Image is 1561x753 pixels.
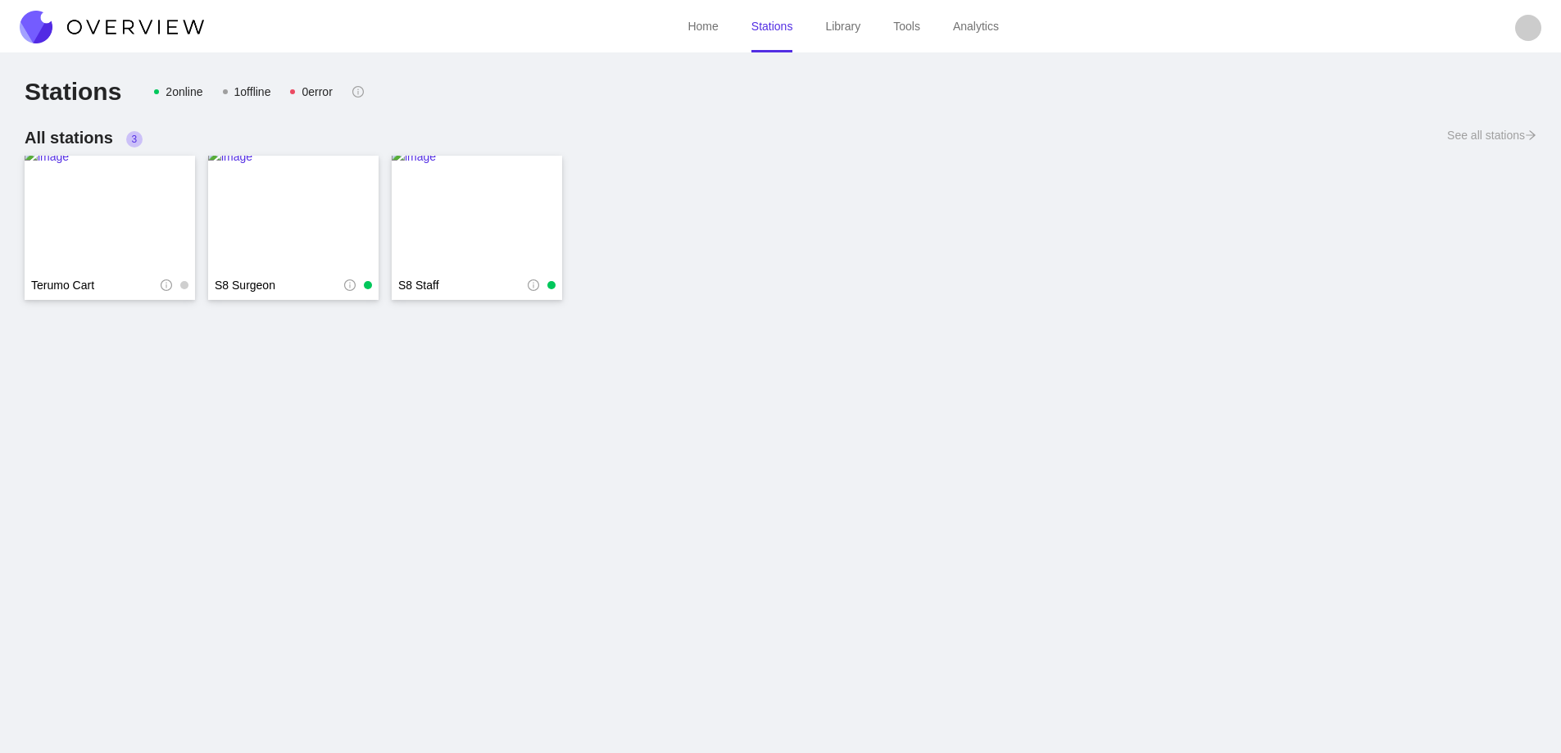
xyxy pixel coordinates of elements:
[25,156,195,270] a: image
[1525,129,1536,141] span: arrow-right
[825,20,860,33] a: Library
[751,20,793,33] a: Stations
[25,126,143,149] h3: All stations
[131,134,137,145] span: 3
[25,147,195,279] img: image
[208,147,379,279] img: image
[687,20,718,33] a: Home
[528,279,539,291] span: info-circle
[126,131,143,147] sup: 3
[953,20,999,33] a: Analytics
[20,11,204,43] img: Overview
[25,77,121,107] h2: Stations
[215,277,344,293] a: S8 Surgeon
[893,20,920,33] a: Tools
[1447,126,1536,156] a: See all stationsarrow-right
[392,156,562,270] a: image
[302,83,332,101] div: 0 error
[234,83,271,101] div: 1 offline
[161,279,172,291] span: info-circle
[166,83,202,101] div: 2 online
[352,86,364,98] span: info-circle
[31,277,161,293] a: Terumo Cart
[392,147,562,279] img: image
[344,279,356,291] span: info-circle
[208,156,379,270] a: image
[398,277,528,293] a: S8 Staff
